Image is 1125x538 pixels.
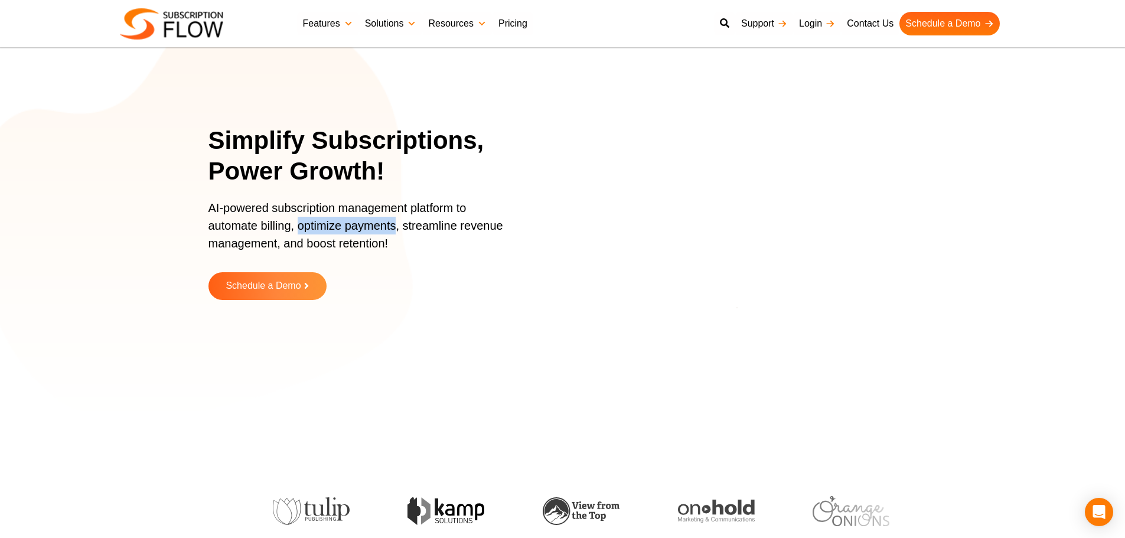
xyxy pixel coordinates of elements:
[543,497,619,525] img: view-from-the-top
[226,281,301,291] span: Schedule a Demo
[208,199,516,264] p: AI-powered subscription management platform to automate billing, optimize payments, streamline re...
[120,8,223,40] img: Subscriptionflow
[793,12,841,35] a: Login
[297,12,359,35] a: Features
[813,496,889,526] img: orange-onions
[678,500,755,523] img: onhold-marketing
[841,12,899,35] a: Contact Us
[359,12,423,35] a: Solutions
[493,12,533,35] a: Pricing
[273,497,350,526] img: tulip-publishing
[1085,498,1113,526] div: Open Intercom Messenger
[899,12,999,35] a: Schedule a Demo
[208,272,327,300] a: Schedule a Demo
[407,497,484,525] img: kamp-solution
[422,12,492,35] a: Resources
[208,125,530,187] h1: Simplify Subscriptions, Power Growth!
[735,12,793,35] a: Support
